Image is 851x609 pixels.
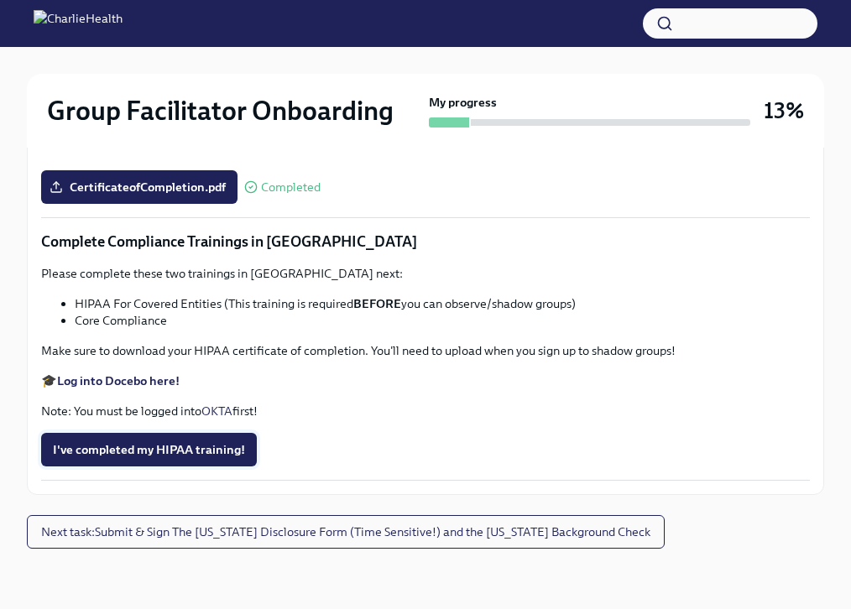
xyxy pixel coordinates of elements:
button: Next task:Submit & Sign The [US_STATE] Disclosure Form (Time Sensitive!) and the [US_STATE] Backg... [27,515,665,549]
p: Please complete these two trainings in [GEOGRAPHIC_DATA] next: [41,265,810,282]
p: Make sure to download your HIPAA certificate of completion. You'll need to upload when you sign u... [41,342,810,359]
a: OKTA [201,403,232,419]
strong: BEFORE [353,296,401,311]
p: Complete Compliance Trainings in [GEOGRAPHIC_DATA] [41,232,810,252]
img: CharlieHealth [34,10,123,37]
label: CertificateofCompletion.pdf [41,170,238,204]
span: Next task : Submit & Sign The [US_STATE] Disclosure Form (Time Sensitive!) and the [US_STATE] Bac... [41,523,650,540]
h2: Group Facilitator Onboarding [47,94,394,128]
span: I've completed my HIPAA training! [53,441,245,458]
button: I've completed my HIPAA training! [41,433,257,466]
p: 🎓 [41,372,810,389]
a: Log into Docebo here! [57,373,180,388]
li: Core Compliance [75,312,810,329]
p: Note: You must be logged into first! [41,403,810,419]
li: HIPAA For Covered Entities (This training is required you can observe/shadow groups) [75,295,810,312]
span: Completed [261,181,321,194]
span: CertificateofCompletion.pdf [53,179,226,195]
strong: My progress [429,94,497,111]
h3: 13% [764,96,804,126]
